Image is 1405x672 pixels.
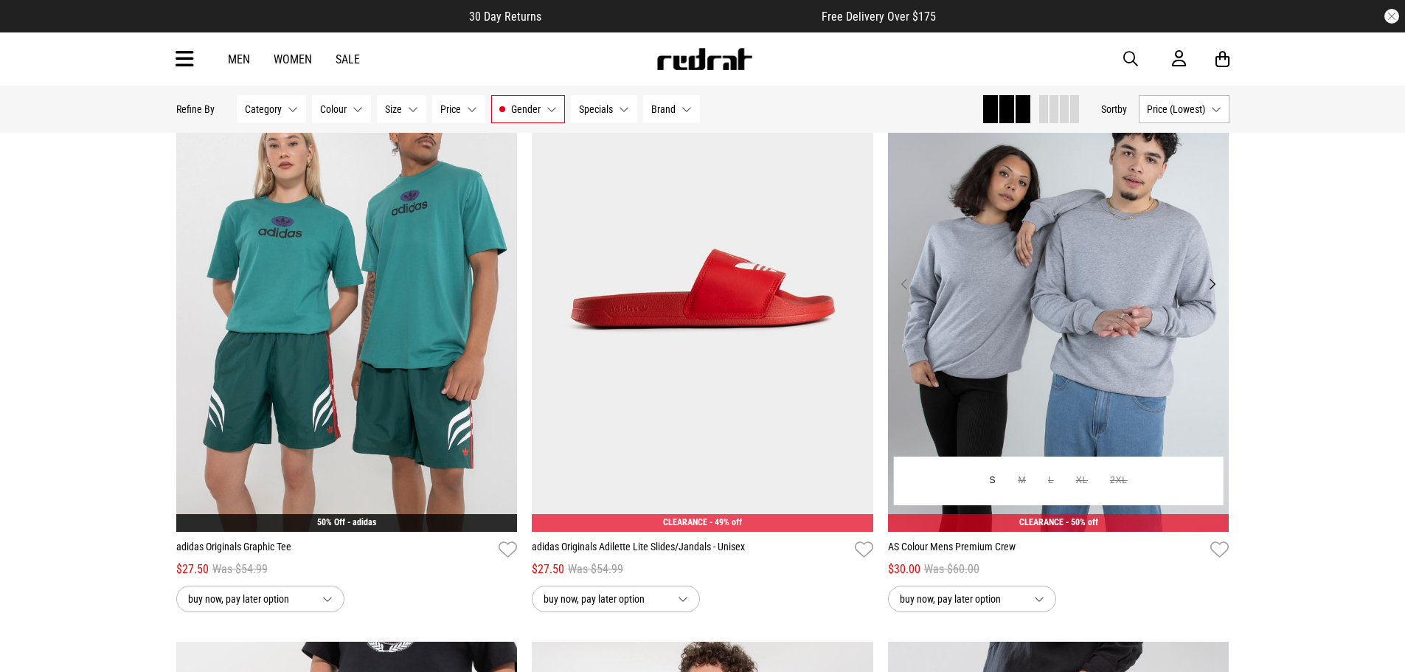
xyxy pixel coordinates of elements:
button: Size [377,95,426,123]
span: $27.50 [176,561,209,578]
span: Was $54.99 [212,561,268,578]
button: buy now, pay later option [888,586,1056,612]
span: CLEARANCE [663,517,707,527]
button: Colour [312,95,371,123]
span: buy now, pay later option [188,590,311,608]
a: AS Colour Mens Premium Crew [888,539,1205,561]
img: As Colour Mens Premium Crew in Grey [888,54,1229,532]
span: buy now, pay later option [544,590,666,608]
button: Sortby [1101,100,1127,118]
span: Was $60.00 [924,561,979,578]
span: Category [245,103,282,115]
span: Free Delivery Over $175 [822,10,936,24]
iframe: Customer reviews powered by Trustpilot [571,9,792,24]
button: Gender [491,95,565,123]
a: Sale [336,52,360,66]
span: CLEARANCE [1019,517,1064,527]
a: Men [228,52,250,66]
button: Price [432,95,485,123]
span: $30.00 [888,561,920,578]
span: - 50% off [1066,517,1098,527]
span: - 49% off [710,517,742,527]
a: 50% Off - adidas [317,517,376,527]
img: Adidas Originals Adilette Lite Slides/jandals - Unisex in Red [532,54,873,532]
button: 2XL [1099,468,1139,494]
button: L [1037,468,1064,494]
a: adidas Originals Adilette Lite Slides/Jandals - Unisex [532,539,849,561]
button: Next [1203,275,1221,293]
span: Brand [651,103,676,115]
span: Colour [320,103,347,115]
span: $27.50 [532,561,564,578]
span: Gender [511,103,541,115]
span: Price [440,103,461,115]
button: XL [1065,468,1099,494]
span: buy now, pay later option [900,590,1022,608]
button: Previous [895,275,914,293]
img: Adidas Originals Graphic Tee in Green [176,54,518,532]
button: S [979,468,1007,494]
button: Brand [643,95,700,123]
button: Specials [571,95,637,123]
span: Was $54.99 [568,561,623,578]
button: Price (Lowest) [1139,95,1229,123]
a: adidas Originals Graphic Tee [176,539,493,561]
span: Size [385,103,402,115]
span: by [1117,103,1127,115]
button: M [1007,468,1037,494]
a: Women [274,52,312,66]
p: Refine By [176,103,215,115]
button: buy now, pay later option [532,586,700,612]
button: Open LiveChat chat widget [12,6,56,50]
img: Redrat logo [656,48,753,70]
span: Price (Lowest) [1147,103,1205,115]
button: Category [237,95,306,123]
button: buy now, pay later option [176,586,344,612]
span: Specials [579,103,613,115]
span: 30 Day Returns [469,10,541,24]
